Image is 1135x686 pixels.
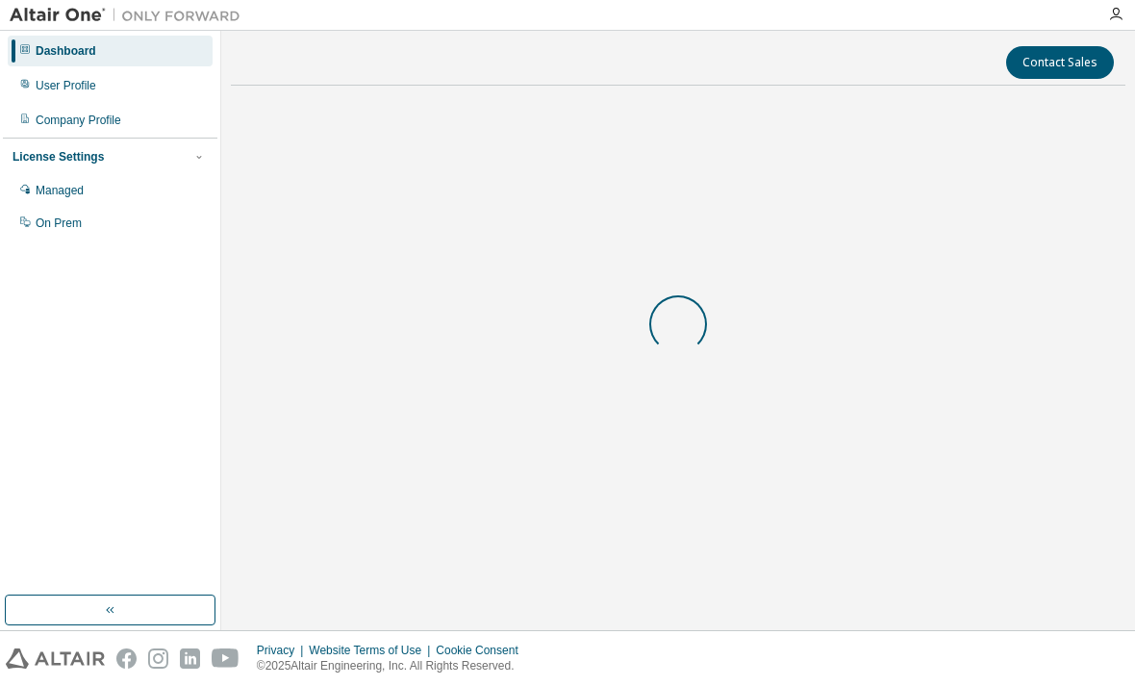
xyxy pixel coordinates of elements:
div: On Prem [36,216,82,231]
img: linkedin.svg [180,648,200,669]
img: Altair One [10,6,250,25]
div: License Settings [13,149,104,165]
img: altair_logo.svg [6,648,105,669]
div: Company Profile [36,113,121,128]
div: Managed [36,183,84,198]
div: User Profile [36,78,96,93]
button: Contact Sales [1006,46,1114,79]
div: Website Terms of Use [309,643,436,658]
img: facebook.svg [116,648,137,669]
img: youtube.svg [212,648,240,669]
p: © 2025 Altair Engineering, Inc. All Rights Reserved. [257,658,530,674]
div: Dashboard [36,43,96,59]
img: instagram.svg [148,648,168,669]
div: Cookie Consent [436,643,529,658]
div: Privacy [257,643,309,658]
